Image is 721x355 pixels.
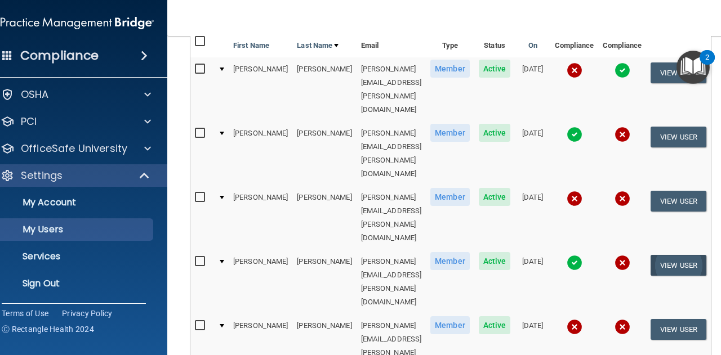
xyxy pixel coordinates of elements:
[651,127,706,147] button: View User
[615,319,630,335] img: cross.ca9f0e7f.svg
[567,255,582,271] img: tick.e7d51cea.svg
[615,127,630,142] img: cross.ca9f0e7f.svg
[479,124,511,142] span: Active
[519,25,546,52] a: Created On
[651,319,706,340] button: View User
[21,169,63,182] p: Settings
[292,57,356,122] td: [PERSON_NAME]
[651,62,706,83] button: View User
[292,186,356,250] td: [PERSON_NAME]
[21,142,127,155] p: OfficeSafe University
[1,169,150,182] a: Settings
[474,21,515,57] th: Status
[567,127,582,142] img: tick.e7d51cea.svg
[1,142,151,155] a: OfficeSafe University
[430,124,470,142] span: Member
[426,21,474,57] th: Type
[229,250,292,314] td: [PERSON_NAME]
[550,21,598,57] th: HIPAA Compliance
[615,62,630,78] img: tick.e7d51cea.svg
[430,60,470,78] span: Member
[567,62,582,78] img: cross.ca9f0e7f.svg
[515,122,550,186] td: [DATE]
[479,60,511,78] span: Active
[479,252,511,270] span: Active
[357,122,426,186] td: [PERSON_NAME][EMAIL_ADDRESS][PERSON_NAME][DOMAIN_NAME]
[479,188,511,206] span: Active
[229,57,292,122] td: [PERSON_NAME]
[62,308,113,319] a: Privacy Policy
[651,255,706,276] button: View User
[430,252,470,270] span: Member
[567,319,582,335] img: cross.ca9f0e7f.svg
[20,48,99,64] h4: Compliance
[357,21,426,57] th: Email
[297,39,339,52] a: Last Name
[651,191,706,212] button: View User
[229,186,292,250] td: [PERSON_NAME]
[233,39,269,52] a: First Name
[677,51,710,84] button: Open Resource Center, 2 new notifications
[430,188,470,206] span: Member
[430,316,470,334] span: Member
[292,250,356,314] td: [PERSON_NAME]
[1,88,151,101] a: OSHA
[2,323,94,335] span: Ⓒ Rectangle Health 2024
[479,316,511,334] span: Active
[567,191,582,206] img: cross.ca9f0e7f.svg
[515,250,550,314] td: [DATE]
[357,186,426,250] td: [PERSON_NAME][EMAIL_ADDRESS][PERSON_NAME][DOMAIN_NAME]
[515,57,550,122] td: [DATE]
[357,250,426,314] td: [PERSON_NAME][EMAIL_ADDRESS][PERSON_NAME][DOMAIN_NAME]
[21,115,37,128] p: PCI
[1,12,154,34] img: PMB logo
[357,57,426,122] td: [PERSON_NAME][EMAIL_ADDRESS][PERSON_NAME][DOMAIN_NAME]
[598,21,646,57] th: OSHA Compliance
[1,115,151,128] a: PCI
[2,308,48,319] a: Terms of Use
[615,255,630,271] img: cross.ca9f0e7f.svg
[292,122,356,186] td: [PERSON_NAME]
[21,88,49,101] p: OSHA
[615,191,630,206] img: cross.ca9f0e7f.svg
[229,122,292,186] td: [PERSON_NAME]
[515,186,550,250] td: [DATE]
[705,57,709,72] div: 2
